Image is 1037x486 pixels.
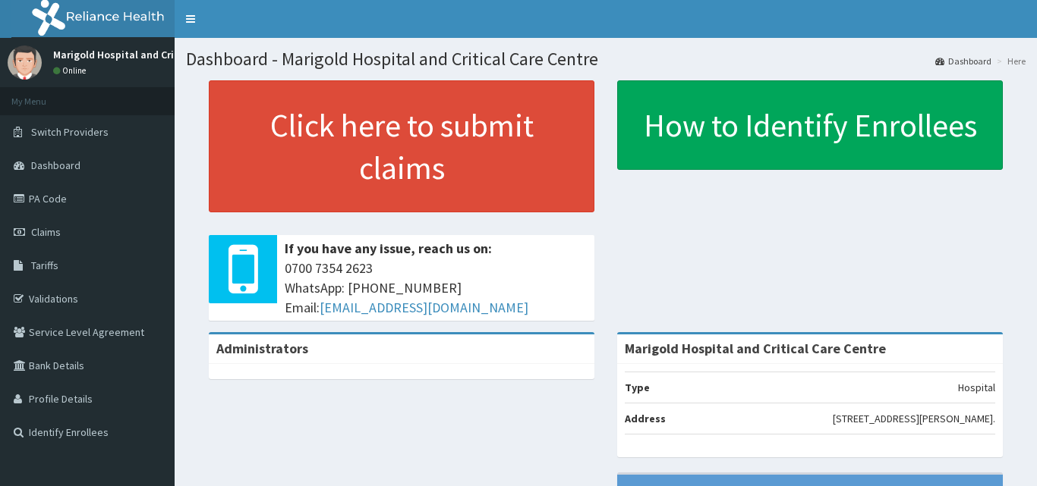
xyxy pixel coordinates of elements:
span: 0700 7354 2623 WhatsApp: [PHONE_NUMBER] Email: [285,259,587,317]
li: Here [993,55,1026,67]
p: Hospital [958,380,995,395]
span: Switch Providers [31,125,109,139]
a: How to Identify Enrollees [617,80,1003,170]
p: [STREET_ADDRESS][PERSON_NAME]. [833,411,995,426]
span: Tariffs [31,259,58,272]
strong: Marigold Hospital and Critical Care Centre [625,340,886,357]
a: [EMAIL_ADDRESS][DOMAIN_NAME] [320,299,528,316]
img: User Image [8,45,42,80]
a: Click here to submit claims [209,80,594,212]
b: Address [625,412,666,425]
b: Administrators [216,340,308,357]
h1: Dashboard - Marigold Hospital and Critical Care Centre [186,49,1026,69]
span: Dashboard [31,158,80,172]
b: If you have any issue, reach us on: [285,240,492,257]
a: Dashboard [935,55,991,67]
b: Type [625,381,650,394]
span: Claims [31,225,61,239]
p: Marigold Hospital and Critical Care Centre [53,49,253,60]
a: Online [53,65,90,76]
